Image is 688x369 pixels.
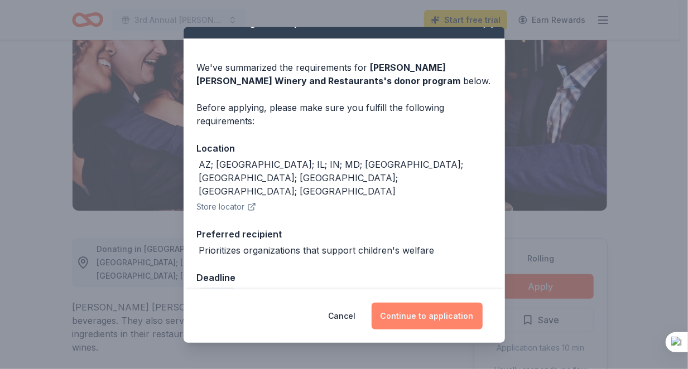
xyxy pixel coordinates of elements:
[197,101,492,128] div: Before applying, please make sure you fulfill the following requirements:
[372,303,483,329] button: Continue to application
[329,303,356,329] button: Cancel
[197,200,256,213] button: Store locator
[199,244,435,257] div: Prioritizes organizations that support children's welfare
[197,141,492,156] div: Location
[197,61,492,88] div: We've summarized the requirements for below.
[199,288,235,303] div: Rolling
[197,270,492,285] div: Deadline
[197,227,492,241] div: Preferred recipient
[199,158,492,198] div: AZ; [GEOGRAPHIC_DATA]; IL; IN; MD; [GEOGRAPHIC_DATA]; [GEOGRAPHIC_DATA]; [GEOGRAPHIC_DATA]; [GEOG...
